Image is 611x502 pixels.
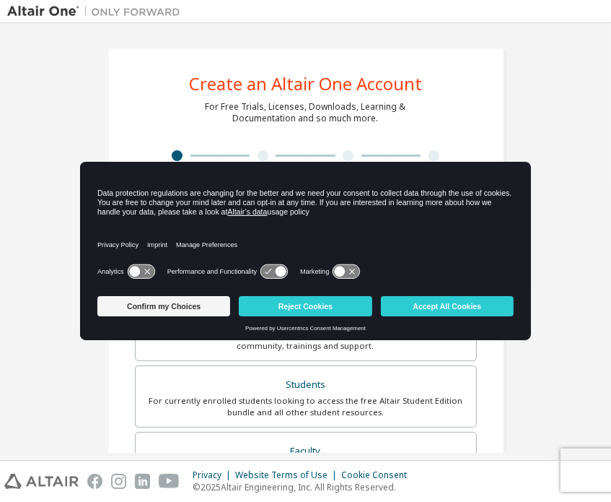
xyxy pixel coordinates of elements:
img: youtube.svg [159,474,180,489]
img: instagram.svg [111,474,126,489]
img: facebook.svg [87,474,102,489]
div: Website Terms of Use [235,469,341,481]
img: altair_logo.svg [4,474,79,489]
p: © 2025 Altair Engineering, Inc. All Rights Reserved. [193,481,416,493]
div: Students [144,375,467,395]
div: For Free Trials, Licenses, Downloads, Learning & Documentation and so much more. [206,101,406,124]
img: Altair One [7,4,188,19]
div: Cookie Consent [341,469,416,481]
div: Create an Altair One Account [189,75,422,92]
div: For currently enrolled students looking to access the free Altair Student Edition bundle and all ... [144,395,467,418]
div: Privacy [193,469,235,481]
div: Faculty [144,441,467,462]
img: linkedin.svg [135,474,150,489]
